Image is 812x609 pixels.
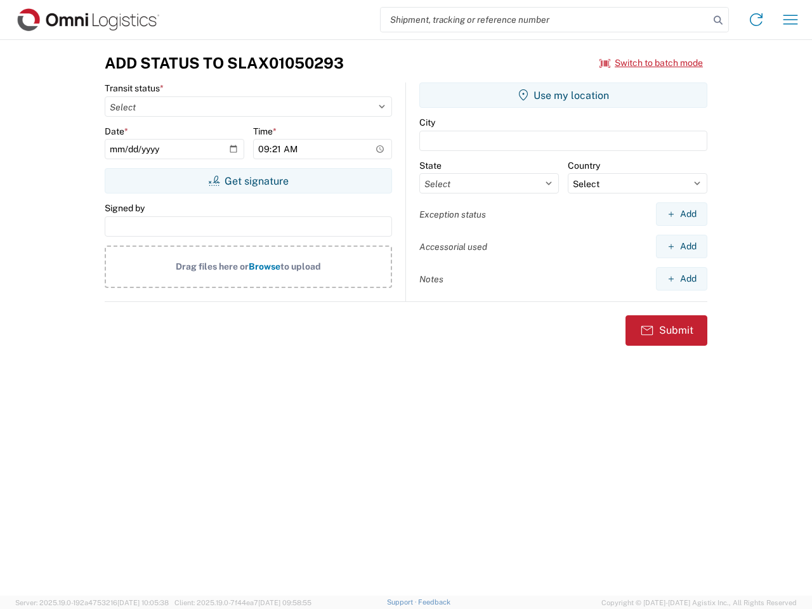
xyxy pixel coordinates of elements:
span: Copyright © [DATE]-[DATE] Agistix Inc., All Rights Reserved [601,597,797,608]
label: Accessorial used [419,241,487,252]
label: Time [253,126,277,137]
label: State [419,160,442,171]
label: Exception status [419,209,486,220]
a: Support [387,598,419,606]
label: Signed by [105,202,145,214]
span: Client: 2025.19.0-7f44ea7 [174,599,311,606]
label: Country [568,160,600,171]
button: Switch to batch mode [599,53,703,74]
button: Get signature [105,168,392,193]
input: Shipment, tracking or reference number [381,8,709,32]
span: Server: 2025.19.0-192a4753216 [15,599,169,606]
button: Use my location [419,82,707,108]
span: Browse [249,261,280,272]
button: Submit [625,315,707,346]
button: Add [656,202,707,226]
h3: Add Status to SLAX01050293 [105,54,344,72]
a: Feedback [418,598,450,606]
span: [DATE] 10:05:38 [117,599,169,606]
label: Date [105,126,128,137]
label: Transit status [105,82,164,94]
button: Add [656,235,707,258]
button: Add [656,267,707,291]
label: City [419,117,435,128]
label: Notes [419,273,443,285]
span: to upload [280,261,321,272]
span: Drag files here or [176,261,249,272]
span: [DATE] 09:58:55 [258,599,311,606]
